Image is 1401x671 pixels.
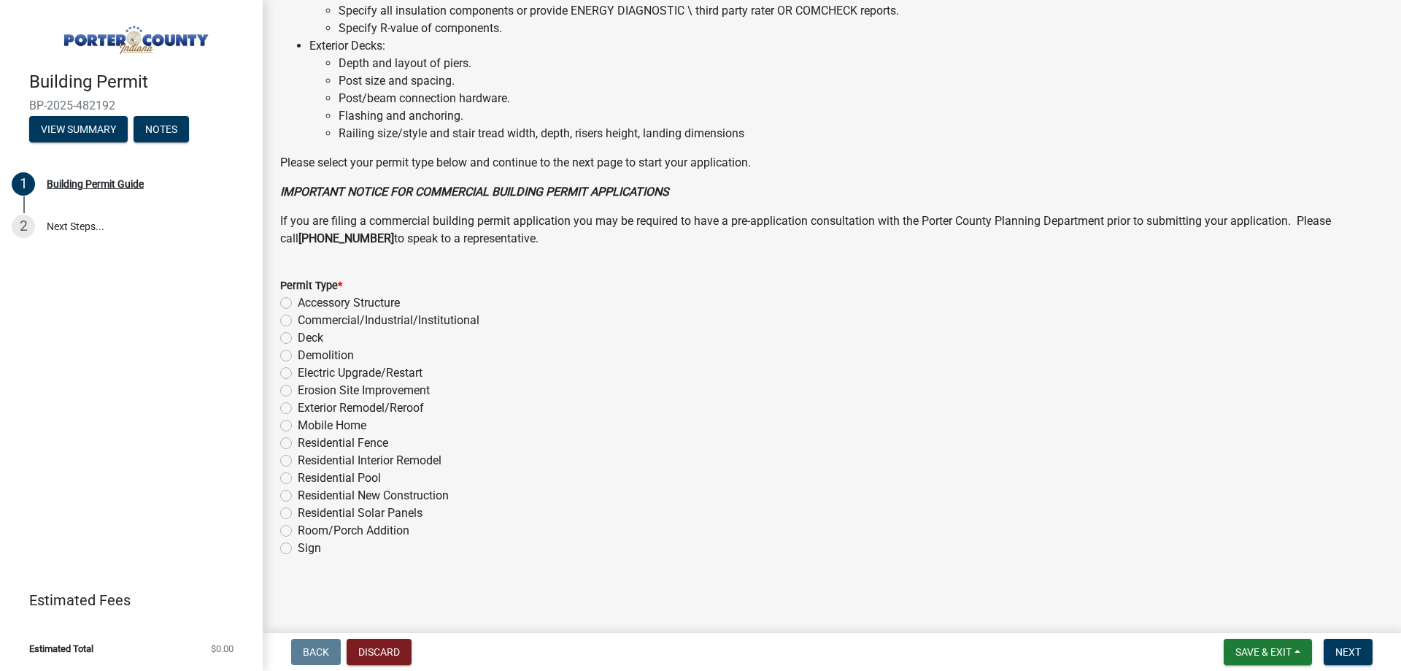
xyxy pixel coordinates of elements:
[12,172,35,196] div: 1
[298,294,400,312] label: Accessory Structure
[29,124,128,136] wm-modal-confirm: Summary
[298,347,354,364] label: Demolition
[29,644,93,653] span: Estimated Total
[1324,639,1373,665] button: Next
[12,586,239,615] a: Estimated Fees
[134,116,189,142] button: Notes
[298,434,388,452] label: Residential Fence
[291,639,341,665] button: Back
[298,505,422,522] label: Residential Solar Panels
[298,399,424,417] label: Exterior Remodel/Reroof
[298,382,430,399] label: Erosion Site Improvement
[47,179,144,189] div: Building Permit Guide
[29,116,128,142] button: View Summary
[29,15,239,56] img: Porter County, Indiana
[339,125,1383,142] li: Railing size/style and stair tread width, depth, risers height, landing dimensions
[12,215,35,238] div: 2
[280,154,1383,172] p: Please select your permit type below and continue to the next page to start your application.
[298,364,422,382] label: Electric Upgrade/Restart
[29,99,233,112] span: BP-2025-482192
[298,329,323,347] label: Deck
[339,72,1383,90] li: Post size and spacing.
[339,20,1383,37] li: Specify R-value of components.
[309,37,1383,142] li: Exterior Decks:
[339,55,1383,72] li: Depth and layout of piers.
[298,312,479,329] label: Commercial/Industrial/Institutional
[347,639,412,665] button: Discard
[339,2,1383,20] li: Specify all insulation components or provide ENERGY DIAGNOSTIC \ third party rater OR COMCHECK re...
[298,487,449,505] label: Residential New Construction
[298,417,366,434] label: Mobile Home
[134,124,189,136] wm-modal-confirm: Notes
[280,185,669,199] strong: IMPORTANT NOTICE FOR COMMERCIAL BUILDING PERMIT APPLICATIONS
[1335,646,1361,658] span: Next
[298,469,381,487] label: Residential Pool
[280,212,1383,248] p: If you are filing a commercial building permit application you may be required to have a pre-appl...
[1235,646,1292,658] span: Save & Exit
[298,540,321,557] label: Sign
[339,107,1383,125] li: Flashing and anchoring.
[29,72,251,93] h4: Building Permit
[303,646,329,658] span: Back
[1224,639,1312,665] button: Save & Exit
[339,90,1383,107] li: Post/beam connection hardware.
[298,452,441,469] label: Residential Interior Remodel
[280,281,342,291] label: Permit Type
[211,644,233,653] span: $0.00
[298,231,394,245] strong: [PHONE_NUMBER]
[298,522,409,540] label: Room/Porch Addition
